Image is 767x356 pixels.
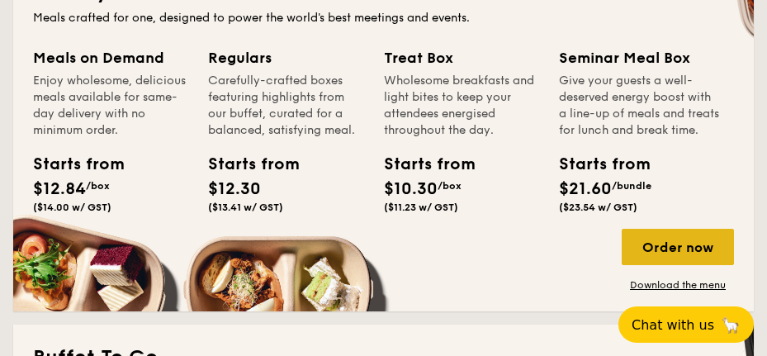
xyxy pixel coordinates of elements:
[622,278,734,292] a: Download the menu
[384,152,455,177] div: Starts from
[622,229,734,265] div: Order now
[384,179,438,199] span: $10.30
[208,46,363,69] div: Regulars
[559,73,720,139] div: Give your guests a well-deserved energy boost with a line-up of meals and treats for lunch and br...
[33,179,86,199] span: $12.84
[33,10,734,26] div: Meals crafted for one, designed to power the world's best meetings and events.
[33,46,188,69] div: Meals on Demand
[384,202,458,213] span: ($11.23 w/ GST)
[559,46,720,69] div: Seminar Meal Box
[208,73,363,139] div: Carefully-crafted boxes featuring highlights from our buffet, curated for a balanced, satisfying ...
[384,73,539,139] div: Wholesome breakfasts and light bites to keep your attendees energised throughout the day.
[208,152,279,177] div: Starts from
[559,179,612,199] span: $21.60
[559,152,633,177] div: Starts from
[632,317,714,333] span: Chat with us
[33,202,111,213] span: ($14.00 w/ GST)
[721,316,741,335] span: 🦙
[208,202,283,213] span: ($13.41 w/ GST)
[208,179,261,199] span: $12.30
[618,306,754,343] button: Chat with us🦙
[438,180,462,192] span: /box
[33,73,188,139] div: Enjoy wholesome, delicious meals available for same-day delivery with no minimum order.
[384,46,539,69] div: Treat Box
[33,152,104,177] div: Starts from
[612,180,651,192] span: /bundle
[86,180,110,192] span: /box
[559,202,637,213] span: ($23.54 w/ GST)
